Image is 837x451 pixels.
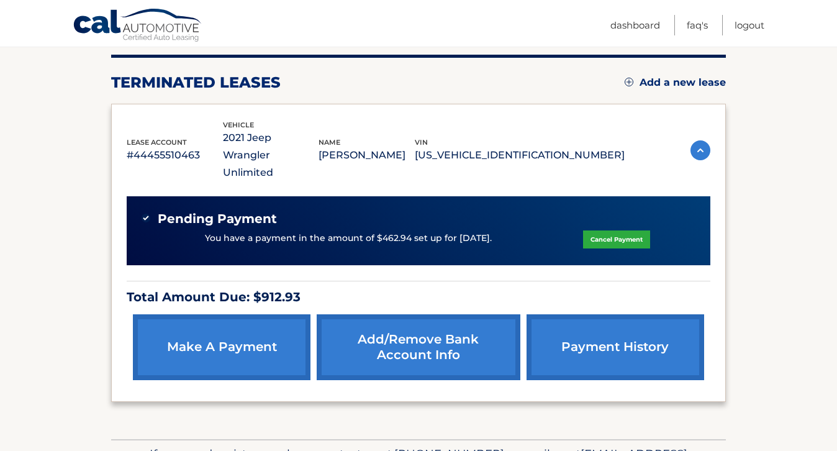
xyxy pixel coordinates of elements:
[127,147,223,164] p: #44455510463
[735,15,764,35] a: Logout
[133,314,310,380] a: make a payment
[415,147,625,164] p: [US_VEHICLE_IDENTIFICATION_NUMBER]
[625,78,633,86] img: add.svg
[111,73,281,92] h2: terminated leases
[317,314,520,380] a: Add/Remove bank account info
[319,147,415,164] p: [PERSON_NAME]
[583,230,650,248] a: Cancel Payment
[687,15,708,35] a: FAQ's
[690,140,710,160] img: accordion-active.svg
[158,211,277,227] span: Pending Payment
[625,76,726,89] a: Add a new lease
[205,232,492,245] p: You have a payment in the amount of $462.94 set up for [DATE].
[610,15,660,35] a: Dashboard
[415,138,428,147] span: vin
[127,286,710,308] p: Total Amount Due: $912.93
[319,138,340,147] span: name
[223,121,254,129] span: vehicle
[527,314,704,380] a: payment history
[127,138,187,147] span: lease account
[223,129,319,181] p: 2021 Jeep Wrangler Unlimited
[142,214,150,222] img: check-green.svg
[73,8,203,44] a: Cal Automotive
